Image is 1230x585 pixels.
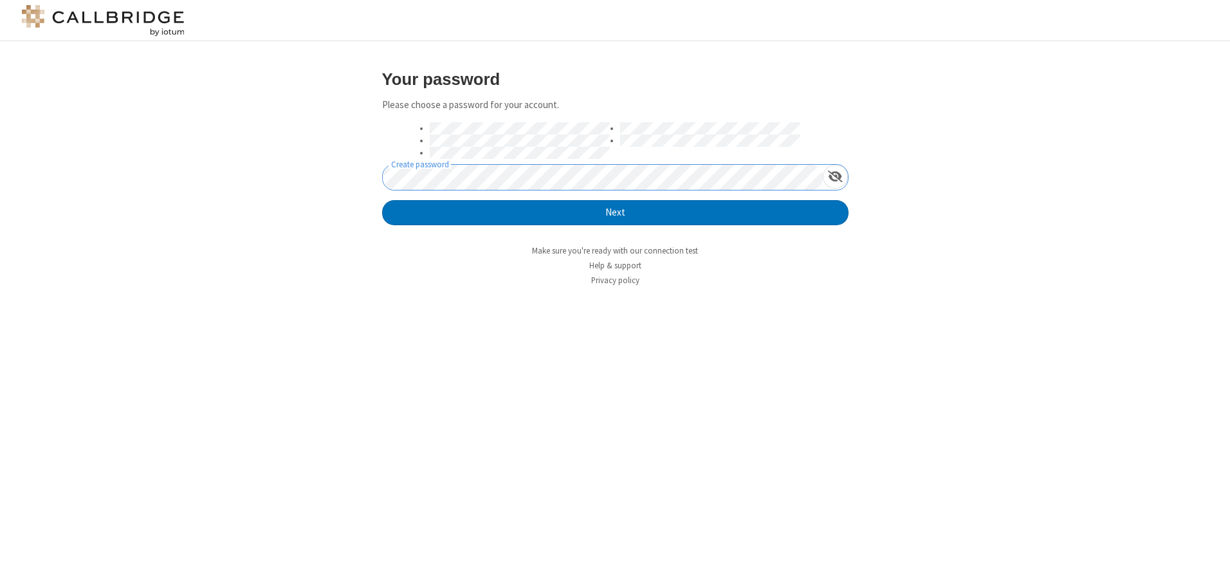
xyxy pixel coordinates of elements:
a: Make sure you're ready with our connection test [532,245,698,256]
a: Privacy policy [591,275,639,286]
button: Next [382,200,849,226]
a: Help & support [589,260,641,271]
p: Please choose a password for your account. [382,98,849,113]
img: logo@2x.png [19,5,187,36]
div: Show password [823,165,848,189]
input: Create password [383,165,823,190]
h3: Your password [382,70,849,88]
